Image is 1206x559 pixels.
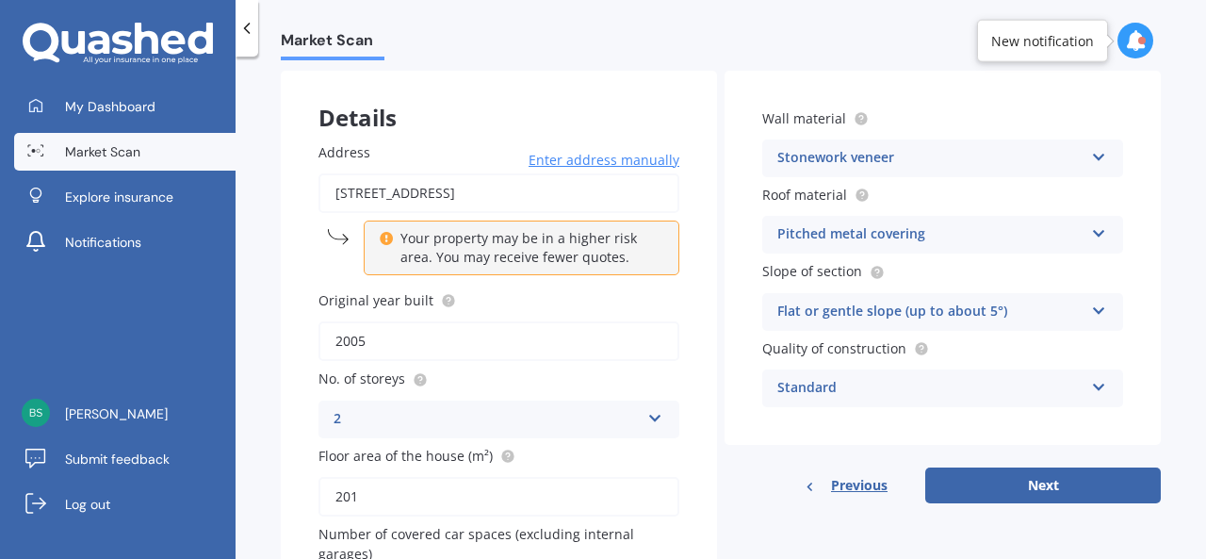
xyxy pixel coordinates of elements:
span: Market Scan [281,31,384,57]
span: Address [318,143,370,161]
span: Original year built [318,291,433,309]
span: Floor area of the house (m²) [318,447,493,465]
div: 2 [334,408,640,431]
div: Standard [777,377,1084,400]
span: Wall material [762,109,846,127]
span: Market Scan [65,142,140,161]
span: Roof material [762,186,847,204]
span: Notifications [65,233,141,252]
span: [PERSON_NAME] [65,404,168,423]
span: No. of storeys [318,370,405,388]
span: Slope of section [762,263,862,281]
div: Pitched metal covering [777,223,1084,246]
p: Your property may be in a higher risk area. You may receive fewer quotes. [400,229,656,267]
span: Previous [831,471,888,500]
div: New notification [991,31,1094,50]
a: Notifications [14,223,236,261]
a: Market Scan [14,133,236,171]
div: Stonework veneer [777,147,1084,170]
input: Enter address [318,173,679,213]
input: Enter year [318,321,679,361]
a: My Dashboard [14,88,236,125]
a: Explore insurance [14,178,236,216]
span: Enter address manually [529,151,679,170]
span: My Dashboard [65,97,155,116]
button: Next [925,468,1161,503]
span: Log out [65,495,110,514]
span: Explore insurance [65,188,173,206]
div: Details [281,71,717,127]
a: [PERSON_NAME] [14,395,236,433]
span: Submit feedback [65,450,170,469]
div: Flat or gentle slope (up to about 5°) [777,301,1084,323]
img: 81a321af44bd81f42767198a68963383 [22,399,50,427]
a: Submit feedback [14,440,236,478]
span: Quality of construction [762,339,906,357]
a: Log out [14,485,236,523]
input: Enter floor area [318,477,679,517]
